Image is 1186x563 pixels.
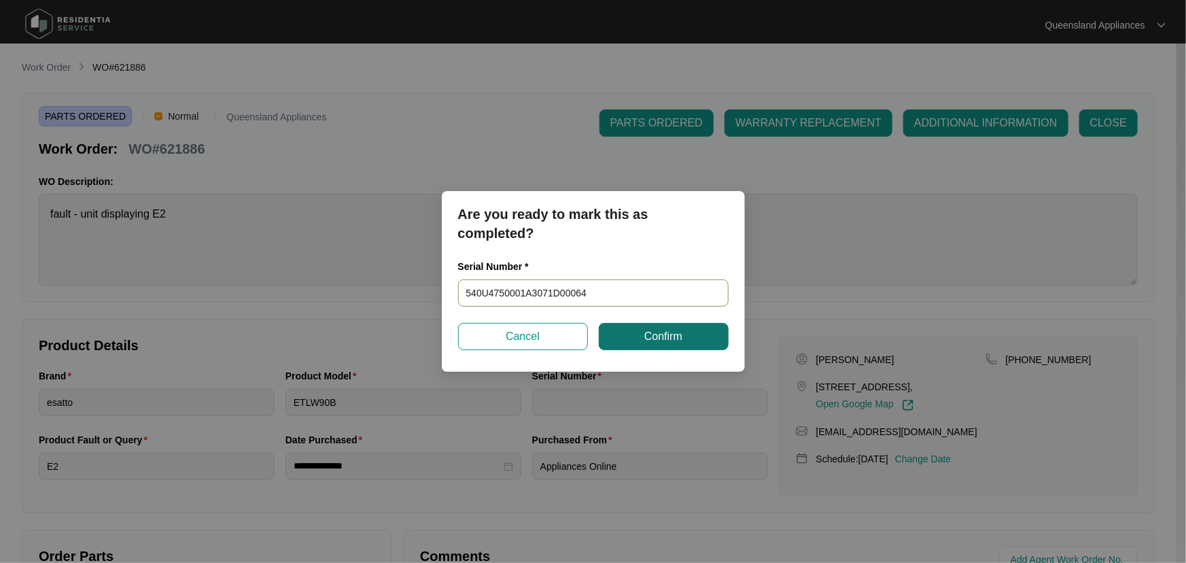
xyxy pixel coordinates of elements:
span: Cancel [506,328,540,345]
span: Confirm [644,328,682,345]
p: Are you ready to mark this as [458,205,729,224]
button: Confirm [599,323,729,350]
p: completed? [458,224,729,243]
button: Cancel [458,323,588,350]
label: Serial Number * [458,260,539,273]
